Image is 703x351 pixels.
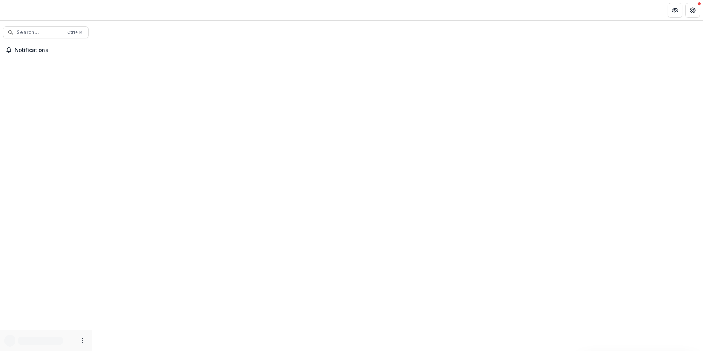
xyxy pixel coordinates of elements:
button: More [78,336,87,345]
nav: breadcrumb [95,5,126,15]
button: Get Help [685,3,700,18]
span: Notifications [15,47,86,53]
button: Partners [668,3,682,18]
button: Search... [3,26,89,38]
span: Search... [17,29,63,36]
button: Notifications [3,44,89,56]
div: Ctrl + K [66,28,84,36]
